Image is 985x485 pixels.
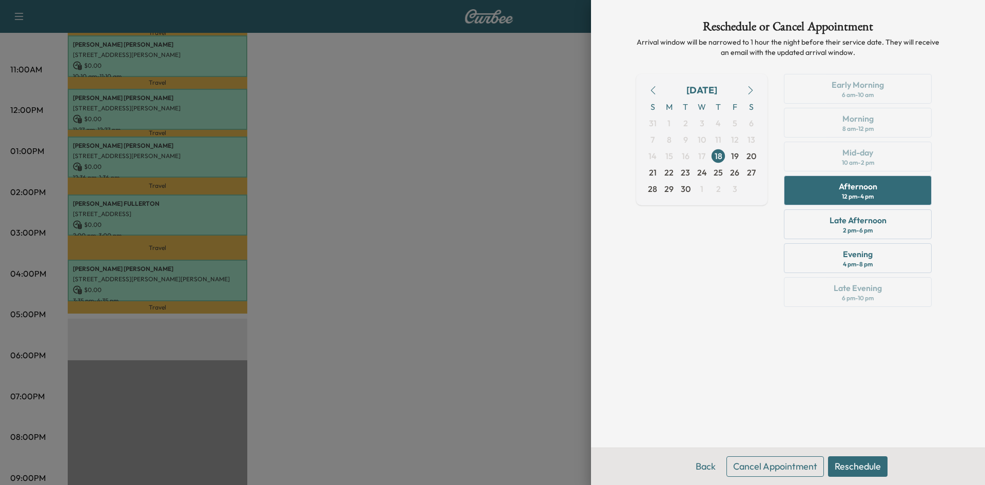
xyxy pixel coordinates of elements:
span: T [710,99,726,115]
span: 28 [648,183,657,195]
div: Afternoon [839,180,877,192]
span: 19 [731,150,739,162]
span: 21 [649,166,657,179]
button: Reschedule [828,456,888,477]
div: 12 pm - 4 pm [842,192,874,201]
div: Late Afternoon [830,214,887,226]
span: 30 [681,183,691,195]
span: T [677,99,694,115]
span: 1 [667,117,671,129]
div: Evening [843,248,873,260]
span: 27 [747,166,756,179]
button: Back [689,456,722,477]
span: 2 [716,183,721,195]
span: 10 [698,133,706,146]
span: M [661,99,677,115]
span: 31 [649,117,657,129]
span: 5 [733,117,737,129]
span: S [644,99,661,115]
span: 18 [715,150,722,162]
span: 2 [683,117,688,129]
span: 26 [730,166,739,179]
span: 22 [664,166,674,179]
span: 3 [733,183,737,195]
span: 4 [716,117,721,129]
span: 15 [665,150,673,162]
div: 2 pm - 6 pm [843,226,873,235]
button: Cancel Appointment [726,456,824,477]
div: 4 pm - 8 pm [843,260,873,268]
span: 6 [749,117,754,129]
div: [DATE] [686,83,717,98]
span: 25 [714,166,723,179]
span: 14 [648,150,657,162]
span: 24 [697,166,707,179]
p: Arrival window will be narrowed to 1 hour the night before their service date. They will receive ... [636,37,940,57]
span: F [726,99,743,115]
span: 13 [747,133,755,146]
span: 12 [731,133,739,146]
span: 8 [667,133,672,146]
span: 3 [700,117,704,129]
span: 17 [698,150,705,162]
span: 29 [664,183,674,195]
span: S [743,99,759,115]
span: 7 [651,133,655,146]
span: 16 [682,150,689,162]
span: 9 [683,133,688,146]
span: 1 [700,183,703,195]
span: W [694,99,710,115]
span: 11 [715,133,721,146]
span: 20 [746,150,756,162]
span: 23 [681,166,690,179]
h1: Reschedule or Cancel Appointment [636,21,940,37]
